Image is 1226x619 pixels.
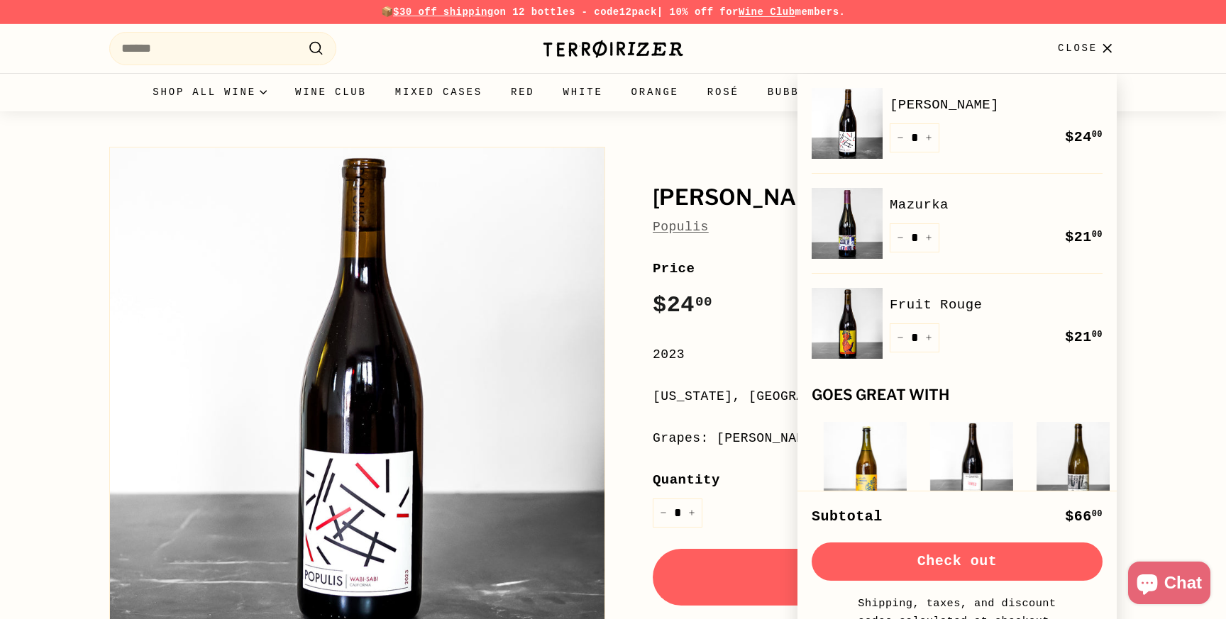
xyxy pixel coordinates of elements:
[653,186,1117,210] h1: [PERSON_NAME]
[812,88,883,159] img: Wabi Sabi
[109,4,1117,20] p: 📦 on 12 bottles - code | 10% off for members.
[281,73,381,111] a: Wine Club
[653,428,1117,449] div: Grapes: [PERSON_NAME], Zinfandel, Pinot Noir, Chenin Blanc
[1065,329,1103,345] span: $21
[497,73,549,111] a: Red
[753,73,837,111] a: Bubbles
[653,498,674,528] button: Reduce item quantity by one
[653,292,712,318] span: $24
[381,73,497,111] a: Mixed Cases
[653,386,1117,407] div: [US_STATE], [GEOGRAPHIC_DATA]
[653,258,1117,279] label: Price
[1092,230,1103,240] sup: 00
[138,73,281,111] summary: Shop all wine
[1058,40,1098,56] span: Close
[918,223,939,252] button: Increase item quantity by one
[812,387,1103,403] div: Goes great with
[890,223,911,252] button: Reduce item quantity by one
[695,294,712,310] sup: 00
[1124,562,1215,608] inbox-online-store-chat: Shopify online store chat
[890,94,1103,116] a: [PERSON_NAME]
[1092,330,1103,340] sup: 00
[1092,509,1103,519] sup: 00
[81,73,1145,111] div: Primary
[653,549,1117,606] button: Add to cart
[1065,129,1103,145] span: $24
[918,323,939,352] button: Increase item quantity by one
[653,345,1117,365] div: 2023
[617,73,693,111] a: Orange
[890,294,1103,316] a: Fruit Rouge
[619,6,657,18] strong: 12pack
[1092,130,1103,140] sup: 00
[549,73,617,111] a: White
[1049,28,1125,69] button: Close
[890,123,911,152] button: Reduce item quantity by one
[890,194,1103,216] a: Mazurka
[693,73,753,111] a: Rosé
[918,123,939,152] button: Increase item quantity by one
[1065,229,1103,245] span: $21
[812,288,883,359] img: Fruit Rouge
[653,220,709,234] a: Populis
[739,6,795,18] a: Wine Club
[653,498,702,528] input: quantity
[812,542,1103,581] button: Check out
[681,498,702,528] button: Increase item quantity by one
[393,6,494,18] span: $30 off shipping
[812,188,883,259] img: Mazurka
[1065,506,1103,528] div: $66
[890,323,911,352] button: Reduce item quantity by one
[925,418,1017,618] a: 11h532023Domaine des Grottes
[812,506,883,528] div: Subtotal
[653,469,1117,491] label: Quantity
